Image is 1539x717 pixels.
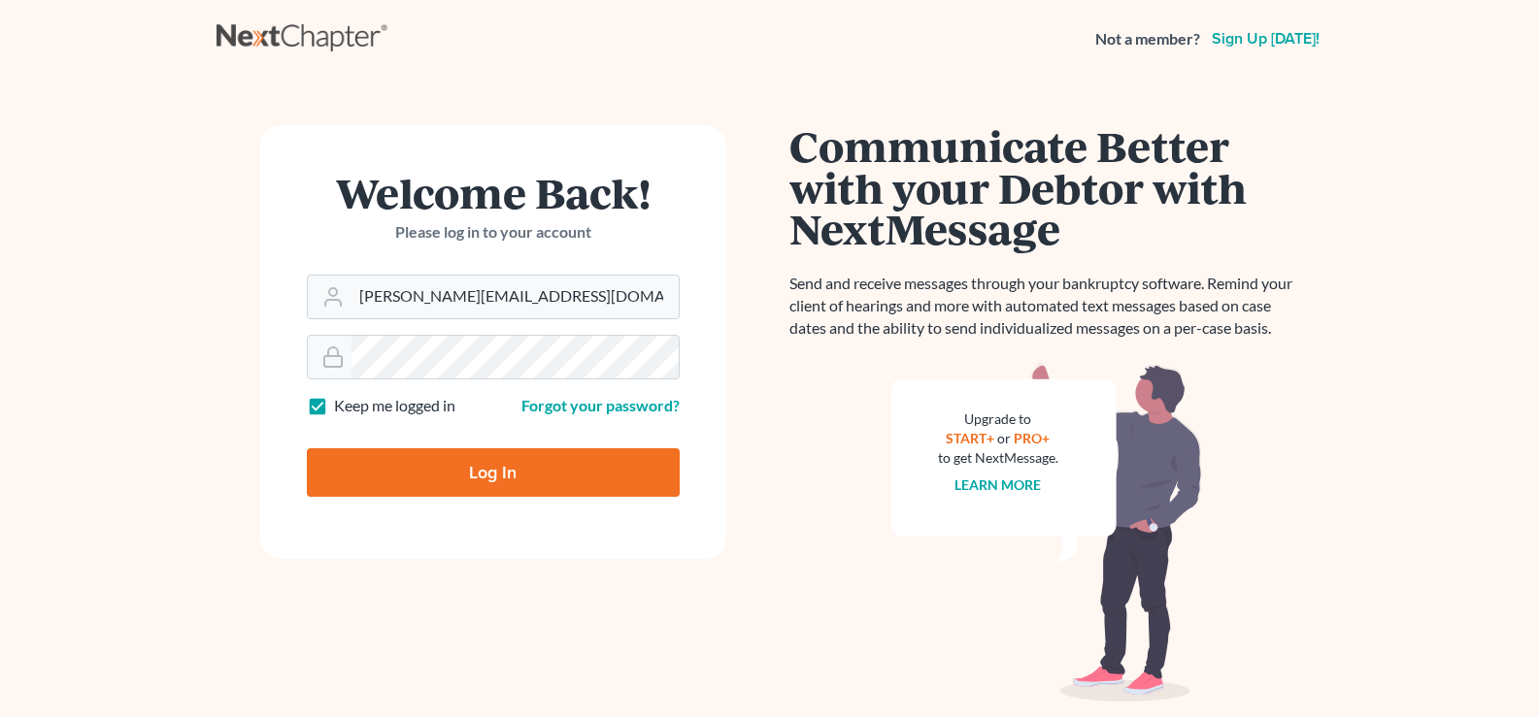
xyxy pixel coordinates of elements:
[307,448,680,497] input: Log In
[307,172,680,213] h1: Welcome Back!
[997,430,1011,446] span: or
[938,409,1058,429] div: Upgrade to
[1208,31,1323,47] a: Sign up [DATE]!
[789,273,1304,340] p: Send and receive messages through your bankruptcy software. Remind your client of hearings and mo...
[1095,28,1200,50] strong: Not a member?
[938,448,1058,468] div: to get NextMessage.
[954,476,1041,493] a: Learn more
[891,363,1202,702] img: nextmessage_bg-59042aed3d76b12b5cd301f8e5b87938c9018125f34e5fa2b7a6b67550977c72.svg
[521,396,680,414] a: Forgot your password?
[351,276,679,318] input: Email Address
[307,221,680,244] p: Please log in to your account
[946,430,994,446] a: START+
[334,395,455,417] label: Keep me logged in
[789,125,1304,249] h1: Communicate Better with your Debtor with NextMessage
[1014,430,1050,446] a: PRO+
